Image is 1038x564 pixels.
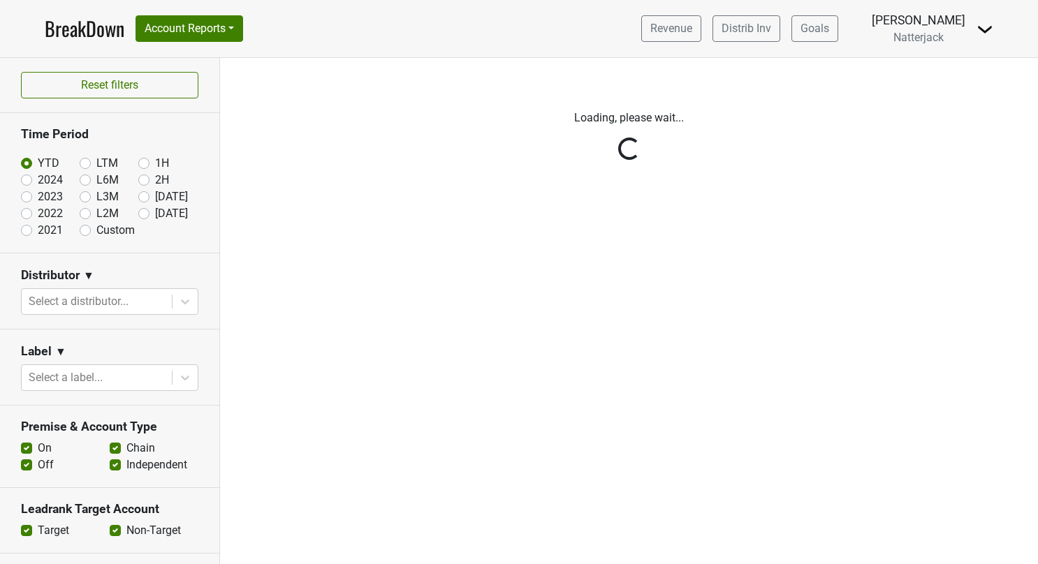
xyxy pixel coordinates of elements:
p: Loading, please wait... [242,110,1017,126]
a: Revenue [641,15,701,42]
div: [PERSON_NAME] [872,11,965,29]
button: Account Reports [136,15,243,42]
span: Natterjack [893,31,944,44]
img: Dropdown Menu [977,21,993,38]
a: Goals [791,15,838,42]
a: Distrib Inv [712,15,780,42]
a: BreakDown [45,14,124,43]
